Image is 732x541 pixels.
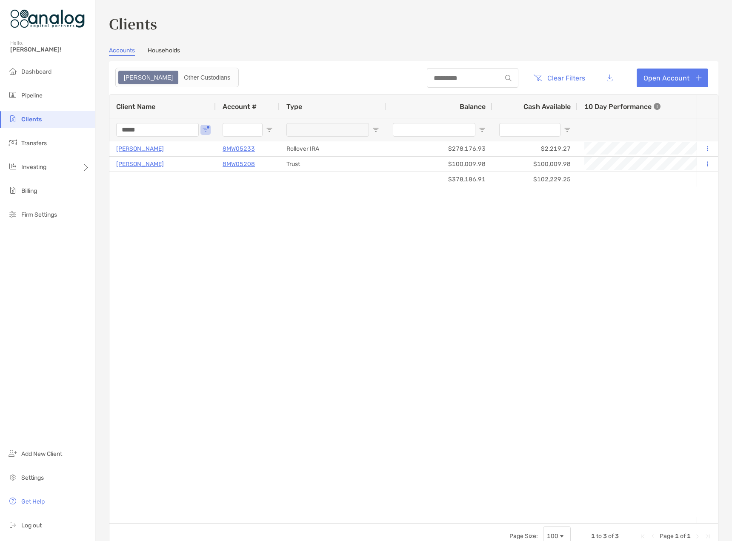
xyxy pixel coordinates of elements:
input: Cash Available Filter Input [499,123,560,137]
a: 8MW05233 [223,143,255,154]
span: of [680,532,686,540]
img: get-help icon [8,496,18,506]
span: [PERSON_NAME]! [10,46,90,53]
button: Clear Filters [527,69,592,87]
span: Client Name [116,103,155,111]
div: Other Custodians [179,72,235,83]
div: $378,186.91 [386,172,492,187]
span: Add New Client [21,450,62,458]
img: Zoe Logo [10,3,85,34]
div: $102,229.25 [492,172,578,187]
a: Accounts [109,47,135,56]
span: Transfers [21,140,47,147]
div: $100,009.98 [386,157,492,172]
span: Settings [21,474,44,481]
a: [PERSON_NAME] [116,143,164,154]
div: Trust [280,157,386,172]
div: $278,176.93 [386,141,492,156]
input: Client Name Filter Input [116,123,199,137]
img: add_new_client icon [8,448,18,458]
span: Type [286,103,302,111]
div: $100,009.98 [492,157,578,172]
span: Dashboard [21,68,51,75]
span: Account # [223,103,257,111]
span: 1 [675,532,679,540]
div: 10 Day Performance [584,95,661,118]
div: 100 [547,532,558,540]
div: Rollover IRA [280,141,386,156]
a: 8MW05208 [223,159,255,169]
div: Previous Page [649,533,656,540]
span: Investing [21,163,46,171]
a: Households [148,47,180,56]
a: Open Account [637,69,708,87]
div: $2,219.27 [492,141,578,156]
img: billing icon [8,185,18,195]
button: Open Filter Menu [202,126,209,133]
span: Log out [21,522,42,529]
div: Next Page [694,533,701,540]
button: Open Filter Menu [372,126,379,133]
input: Balance Filter Input [393,123,475,137]
img: investing icon [8,161,18,172]
span: Balance [460,103,486,111]
div: First Page [639,533,646,540]
a: [PERSON_NAME] [116,159,164,169]
img: settings icon [8,472,18,482]
span: 3 [603,532,607,540]
span: Pipeline [21,92,43,99]
span: to [596,532,602,540]
div: Zoe [119,72,177,83]
span: Clients [21,116,42,123]
img: transfers icon [8,137,18,148]
img: firm-settings icon [8,209,18,219]
button: Open Filter Menu [479,126,486,133]
img: logout icon [8,520,18,530]
img: pipeline icon [8,90,18,100]
button: Open Filter Menu [266,126,273,133]
div: Page Size: [509,532,538,540]
span: Page [660,532,674,540]
input: Account # Filter Input [223,123,263,137]
button: Open Filter Menu [564,126,571,133]
span: of [608,532,614,540]
img: clients icon [8,114,18,124]
span: Get Help [21,498,45,505]
img: input icon [505,75,512,81]
span: 3 [615,532,619,540]
h3: Clients [109,14,718,33]
span: 1 [591,532,595,540]
span: Billing [21,187,37,195]
span: Cash Available [523,103,571,111]
div: segmented control [115,68,239,87]
span: 1 [687,532,691,540]
img: dashboard icon [8,66,18,76]
div: Last Page [704,533,711,540]
span: Firm Settings [21,211,57,218]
